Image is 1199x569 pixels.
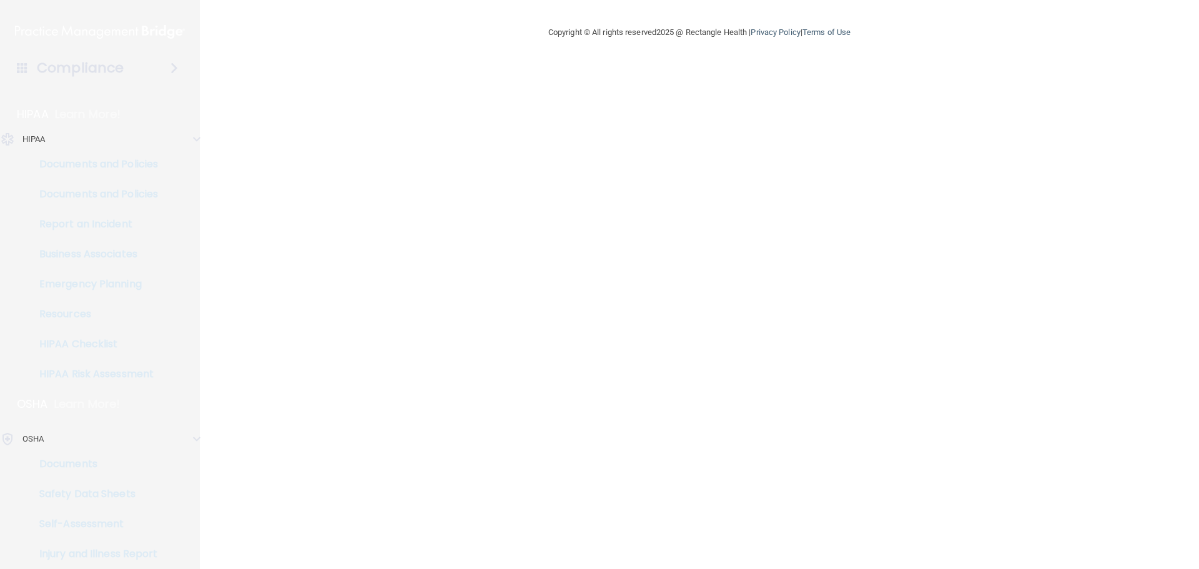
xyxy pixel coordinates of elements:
h4: Compliance [37,59,124,77]
p: HIPAA Checklist [8,338,179,350]
p: Business Associates [8,248,179,260]
p: Self-Assessment [8,518,179,530]
img: PMB logo [15,19,185,44]
p: OSHA [22,432,44,447]
p: Emergency Planning [8,278,179,290]
p: Safety Data Sheets [8,488,179,500]
p: Injury and Illness Report [8,548,179,560]
p: Documents and Policies [8,158,179,171]
p: OSHA [17,397,48,412]
p: HIPAA [17,107,49,122]
p: Documents and Policies [8,188,179,200]
p: Resources [8,308,179,320]
p: Report an Incident [8,218,179,230]
a: Terms of Use [802,27,851,37]
p: HIPAA Risk Assessment [8,368,179,380]
a: Privacy Policy [751,27,800,37]
div: Copyright © All rights reserved 2025 @ Rectangle Health | | [471,12,927,52]
p: Learn More! [54,397,121,412]
p: HIPAA [22,132,46,147]
p: Learn More! [55,107,121,122]
p: Documents [8,458,179,470]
